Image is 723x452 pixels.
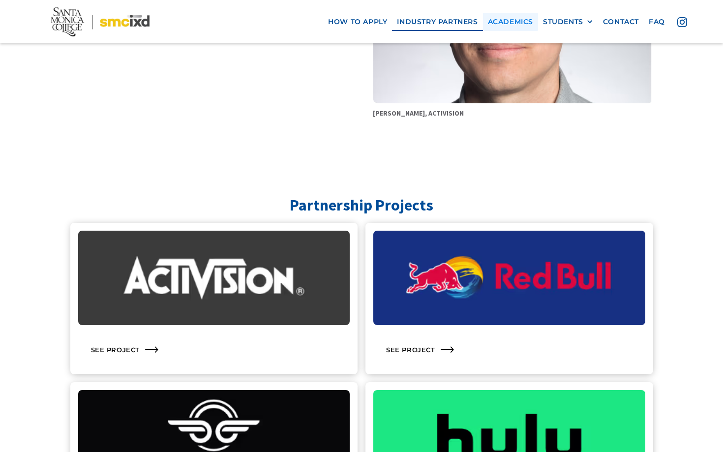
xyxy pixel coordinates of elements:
[70,223,358,374] a: See Project
[386,345,435,354] div: See Project
[373,103,653,118] div: [PERSON_NAME], Activision
[365,223,653,374] a: See Project
[543,18,583,26] div: STUDENTS
[78,231,350,325] img: The Activision logo.
[543,18,593,26] div: STUDENTS
[51,7,150,36] img: Santa Monica College - SMC IxD logo
[644,13,670,31] a: faq
[323,13,392,31] a: how to apply
[290,196,433,214] h3: Partnership Projects
[91,345,140,354] div: See Project
[392,13,482,31] a: industry partners
[677,17,687,27] img: icon - instagram
[598,13,644,31] a: contact
[483,13,538,31] a: Academics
